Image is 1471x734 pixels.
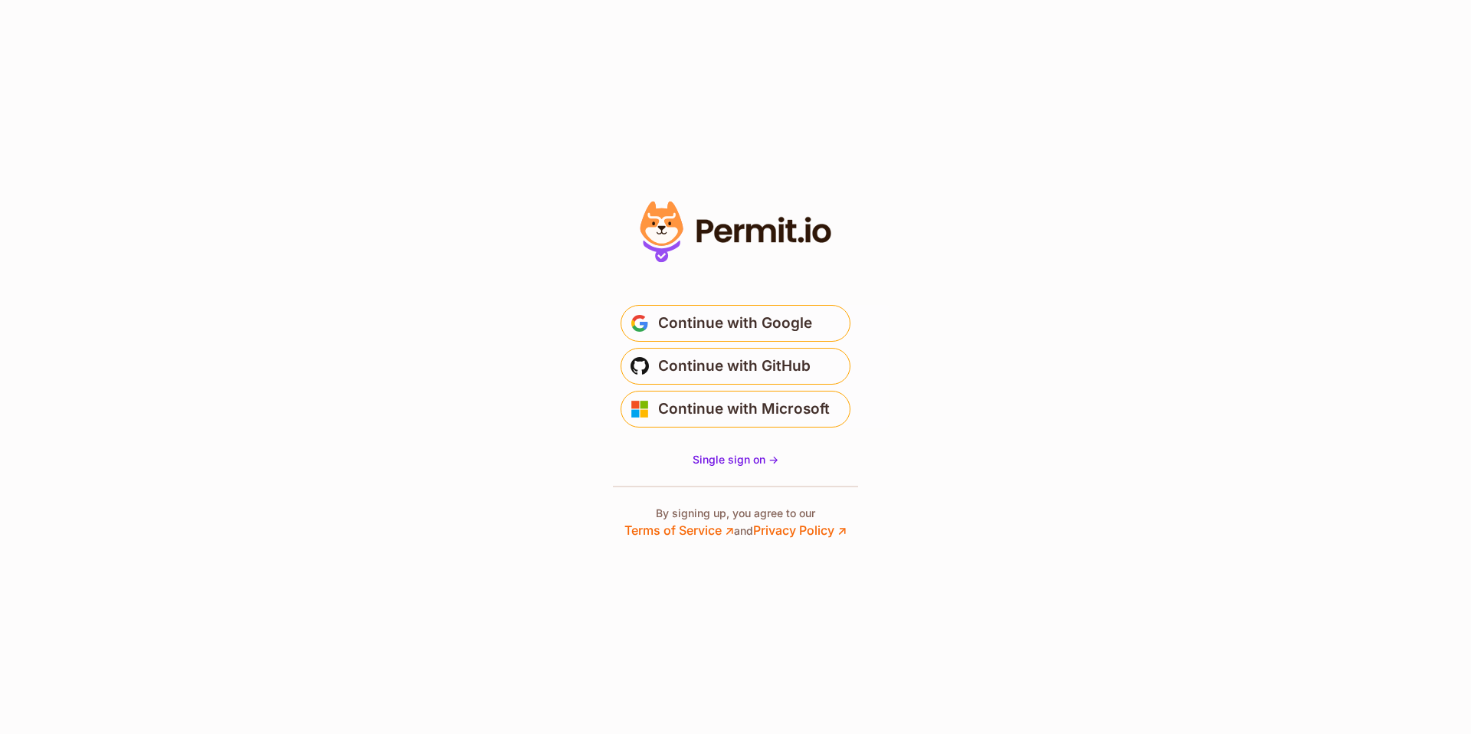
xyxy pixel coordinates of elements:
span: Continue with Microsoft [658,397,830,421]
a: Terms of Service ↗ [624,523,734,538]
span: Single sign on -> [693,453,778,466]
button: Continue with Microsoft [621,391,850,428]
a: Single sign on -> [693,452,778,467]
button: Continue with GitHub [621,348,850,385]
span: Continue with Google [658,311,812,336]
a: Privacy Policy ↗ [753,523,847,538]
button: Continue with Google [621,305,850,342]
p: By signing up, you agree to our and [624,506,847,539]
span: Continue with GitHub [658,354,811,378]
